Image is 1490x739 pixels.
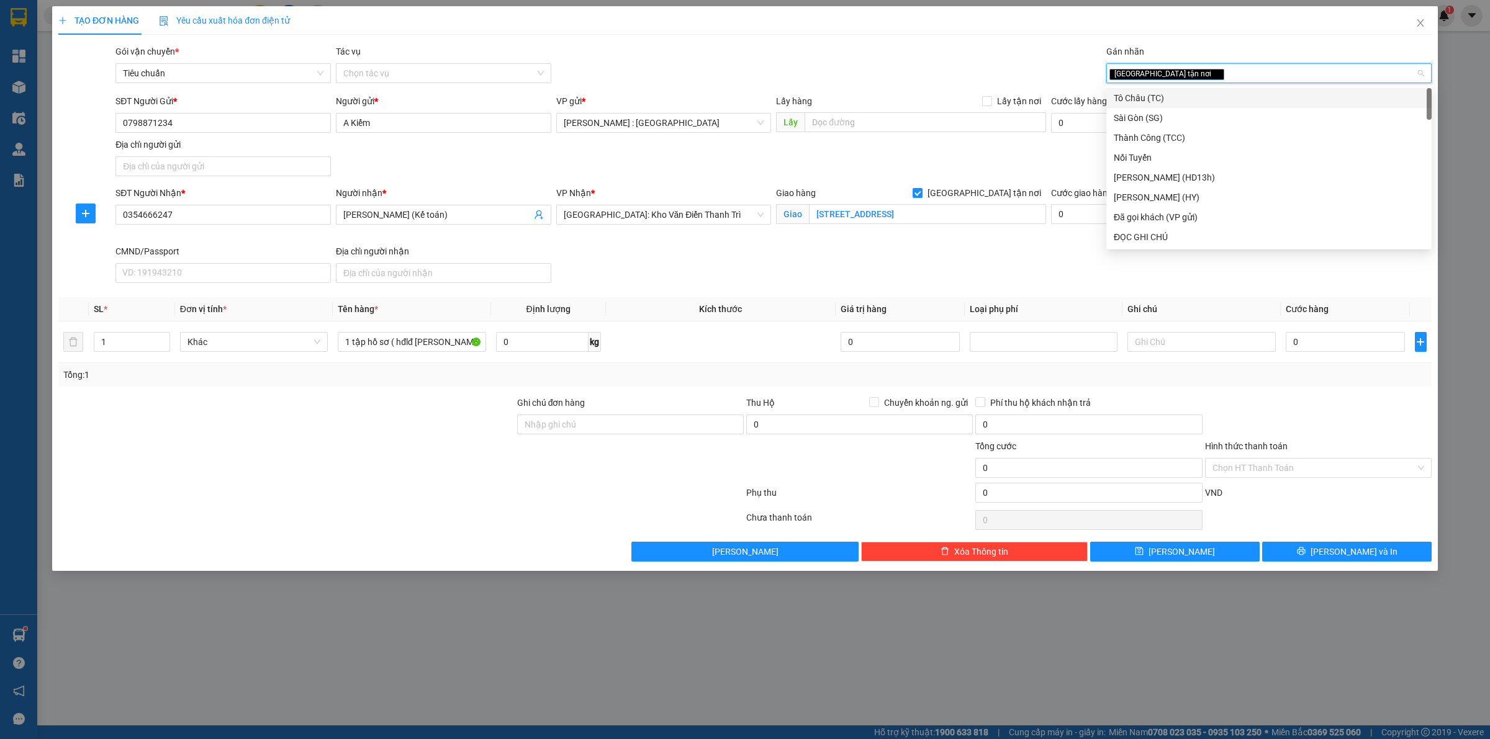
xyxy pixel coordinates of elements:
[965,297,1122,321] th: Loại phụ phí
[534,210,544,220] span: user-add
[941,547,949,557] span: delete
[805,112,1046,132] input: Dọc đường
[115,138,331,151] div: Địa chỉ người gửi
[63,368,575,382] div: Tổng: 1
[556,188,591,198] span: VP Nhận
[1106,187,1432,207] div: Hoàng Yến (HY)
[1415,337,1426,347] span: plus
[115,156,331,176] input: Địa chỉ của người gửi
[1106,108,1432,128] div: Sài Gòn (SG)
[746,398,775,408] span: Thu Hộ
[123,64,323,83] span: Tiêu chuẩn
[336,244,551,258] div: Địa chỉ người nhận
[589,332,601,352] span: kg
[159,16,290,25] span: Yêu cầu xuất hóa đơn điện tử
[841,332,960,352] input: 0
[94,304,104,314] span: SL
[336,263,551,283] input: Địa chỉ của người nhận
[517,398,585,408] label: Ghi chú đơn hàng
[1149,545,1215,558] span: [PERSON_NAME]
[745,511,974,532] div: Chưa thanh toán
[975,441,1016,451] span: Tổng cước
[1262,542,1432,562] button: printer[PERSON_NAME] và In
[745,486,974,508] div: Phụ thu
[992,94,1046,108] span: Lấy tận nơi
[809,204,1046,224] input: Giao tận nơi
[776,112,805,132] span: Lấy
[517,414,744,434] input: Ghi chú đơn hàng
[1114,91,1424,105] div: Tô Châu (TC)
[1114,190,1424,204] div: [PERSON_NAME] (HY)
[1122,297,1280,321] th: Ghi chú
[115,47,179,56] span: Gói vận chuyển
[1106,168,1432,187] div: Huy Dương (HD13h)
[338,304,378,314] span: Tên hàng
[336,47,361,56] label: Tác vụ
[1106,88,1432,108] div: Tô Châu (TC)
[187,333,320,351] span: Khác
[1051,204,1187,224] input: Cước giao hàng
[1114,151,1424,164] div: Nối Tuyến
[564,205,764,224] span: Hà Nội: Kho Văn Điển Thanh Trì
[556,94,772,108] div: VP gửi
[115,186,331,200] div: SĐT Người Nhận
[861,542,1088,562] button: deleteXóa Thông tin
[776,188,816,198] span: Giao hàng
[1114,230,1424,244] div: ĐỌC GHI CHÚ
[1106,227,1432,247] div: ĐỌC GHI CHÚ
[712,545,779,558] span: [PERSON_NAME]
[1051,188,1113,198] label: Cước giao hàng
[159,16,169,26] img: icon
[776,96,812,106] span: Lấy hàng
[1090,542,1260,562] button: save[PERSON_NAME]
[1106,47,1144,56] label: Gán nhãn
[180,304,227,314] span: Đơn vị tính
[1213,71,1219,77] span: close
[1415,18,1425,28] span: close
[1286,304,1329,314] span: Cước hàng
[58,16,139,25] span: TẠO ĐƠN HÀNG
[879,396,973,410] span: Chuyển khoản ng. gửi
[699,304,742,314] span: Kích thước
[58,16,67,25] span: plus
[1205,488,1222,498] span: VND
[631,542,858,562] button: [PERSON_NAME]
[1226,66,1229,81] input: Gán nhãn
[1127,332,1275,352] input: Ghi Chú
[985,396,1096,410] span: Phí thu hộ khách nhận trả
[338,332,485,352] input: VD: Bàn, Ghế
[336,186,551,200] div: Người nhận
[923,186,1046,200] span: [GEOGRAPHIC_DATA] tận nơi
[526,304,571,314] span: Định lượng
[1205,441,1288,451] label: Hình thức thanh toán
[1114,111,1424,125] div: Sài Gòn (SG)
[1415,332,1427,352] button: plus
[1114,210,1424,224] div: Đã gọi khách (VP gửi)
[776,204,809,224] span: Giao
[1135,547,1144,557] span: save
[1106,207,1432,227] div: Đã gọi khách (VP gửi)
[1051,113,1211,133] input: Cước lấy hàng
[76,204,96,223] button: plus
[1297,547,1306,557] span: printer
[1051,96,1107,106] label: Cước lấy hàng
[954,545,1008,558] span: Xóa Thông tin
[336,94,551,108] div: Người gửi
[115,244,331,258] div: CMND/Passport
[1106,148,1432,168] div: Nối Tuyến
[1311,545,1397,558] span: [PERSON_NAME] và In
[564,114,764,132] span: Hồ Chí Minh : Kho Quận 12
[115,94,331,108] div: SĐT Người Gửi
[63,332,83,352] button: delete
[841,304,887,314] span: Giá trị hàng
[76,208,95,218] span: plus
[1109,69,1224,80] span: [GEOGRAPHIC_DATA] tận nơi
[1403,6,1438,41] button: Close
[1114,171,1424,184] div: [PERSON_NAME] (HD13h)
[1114,131,1424,145] div: Thành Công (TCC)
[1106,128,1432,148] div: Thành Công (TCC)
